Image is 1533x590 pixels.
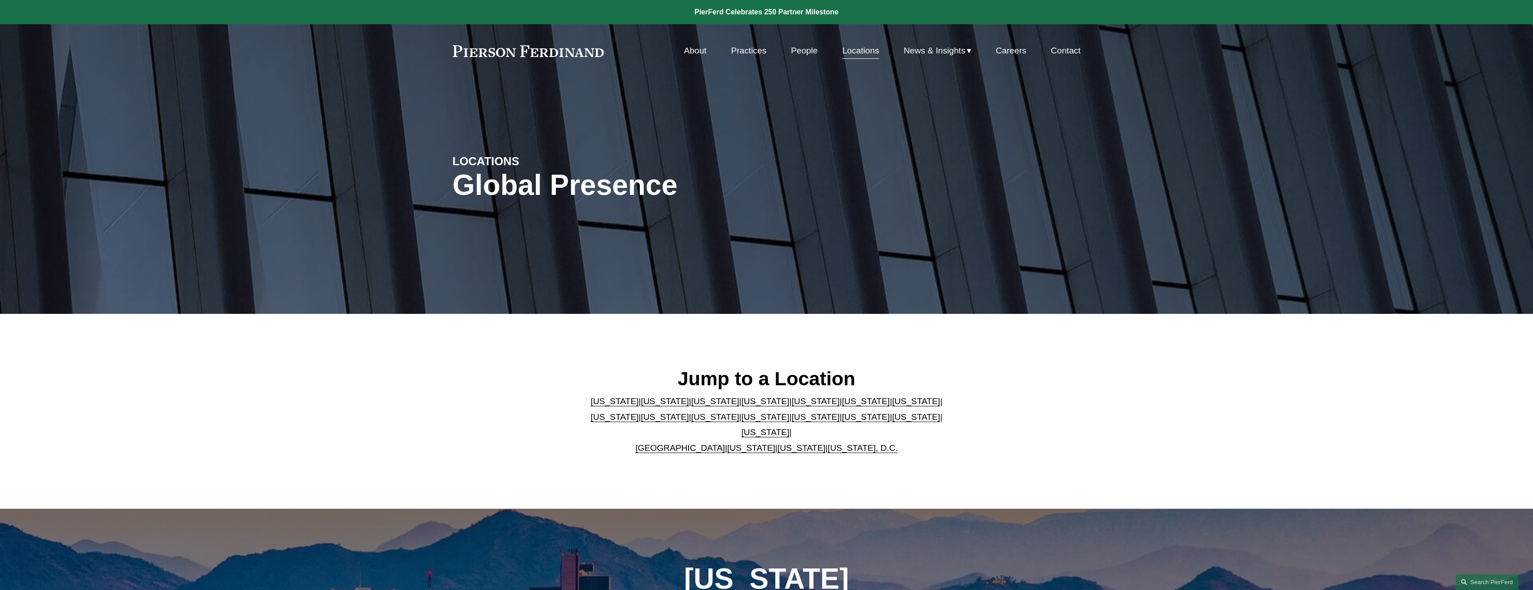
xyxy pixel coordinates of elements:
[453,154,610,168] h4: LOCATIONS
[691,396,739,406] a: [US_STATE]
[591,396,639,406] a: [US_STATE]
[727,443,775,453] a: [US_STATE]
[641,412,689,422] a: [US_STATE]
[996,42,1026,59] a: Careers
[842,412,890,422] a: [US_STATE]
[583,394,950,456] p: | | | | | | | | | | | | | | | | | |
[791,396,839,406] a: [US_STATE]
[742,396,790,406] a: [US_STATE]
[591,412,639,422] a: [US_STATE]
[842,42,879,59] a: Locations
[731,42,766,59] a: Practices
[791,412,839,422] a: [US_STATE]
[641,396,689,406] a: [US_STATE]
[691,412,739,422] a: [US_STATE]
[904,43,965,59] span: News & Insights
[892,412,940,422] a: [US_STATE]
[1051,42,1080,59] a: Contact
[684,42,707,59] a: About
[842,396,890,406] a: [US_STATE]
[791,42,818,59] a: People
[742,412,790,422] a: [US_STATE]
[1456,574,1519,590] a: Search this site
[453,169,871,202] h1: Global Presence
[892,396,940,406] a: [US_STATE]
[777,443,825,453] a: [US_STATE]
[635,443,725,453] a: [GEOGRAPHIC_DATA]
[904,42,971,59] a: folder dropdown
[828,443,898,453] a: [US_STATE], D.C.
[742,427,790,437] a: [US_STATE]
[583,367,950,390] h2: Jump to a Location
